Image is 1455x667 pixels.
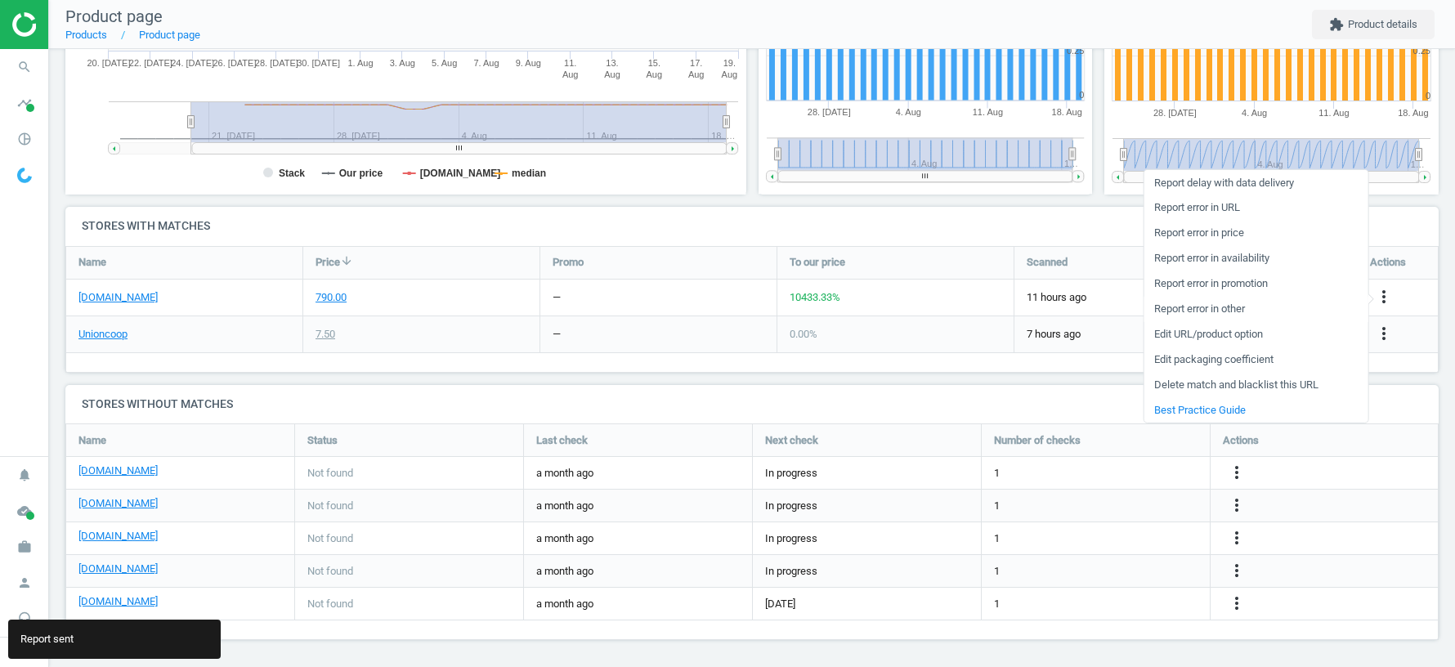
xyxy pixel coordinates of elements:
tspan: 9. Aug [516,58,541,68]
tspan: 17. [690,58,702,68]
tspan: 30. [DATE] [297,58,340,68]
span: [DATE] [765,597,795,611]
tspan: 7. Aug [473,58,499,68]
tspan: Aug [722,69,738,79]
h4: Stores with matches [65,207,1439,245]
span: 11 hours ago [1027,290,1238,305]
tspan: 18. Aug [1052,108,1082,118]
a: Report error in price [1144,221,1368,246]
span: 7 hours ago [1027,327,1238,342]
a: Product page [139,29,200,41]
span: Product page [65,7,163,26]
i: more_vert [1227,495,1247,515]
span: a month ago [536,499,740,513]
tspan: Aug [562,69,579,79]
span: Not found [307,531,353,546]
span: In progress [765,466,817,481]
tspan: 1… [1411,159,1425,169]
span: Not found [307,597,353,611]
button: more_vert [1227,528,1247,549]
a: [DOMAIN_NAME] [78,463,158,478]
text: 0.25 [1413,46,1430,56]
span: Status [307,433,338,448]
span: In progress [765,499,817,513]
a: Products [65,29,107,41]
div: — [553,290,561,305]
a: [DOMAIN_NAME] [78,562,158,576]
tspan: 11. Aug [973,108,1003,118]
span: a month ago [536,564,740,579]
i: more_vert [1227,593,1247,613]
i: timeline [9,87,40,119]
tspan: Aug [604,69,620,79]
tspan: 28. [DATE] [255,58,298,68]
i: arrow_downward [340,254,353,267]
tspan: 15. [648,58,660,68]
text: 0.25 [1067,46,1084,56]
tspan: 22. [DATE] [129,58,172,68]
img: ajHJNr6hYgQAAAAASUVORK5CYII= [12,12,128,37]
button: more_vert [1227,593,1247,615]
tspan: 24. [DATE] [171,58,214,68]
tspan: 19. [723,58,736,68]
tspan: 28. [DATE] [1153,108,1197,118]
i: more_vert [1374,287,1394,307]
tspan: 28. [DATE] [807,108,850,118]
span: 1 [994,531,1000,546]
span: Not found [307,466,353,481]
tspan: 26. [DATE] [213,58,257,68]
i: cloud_done [9,495,40,526]
span: Next check [765,433,818,448]
div: 790.00 [316,290,347,305]
i: more_vert [1227,528,1247,548]
i: more_vert [1227,463,1247,482]
tspan: 3. Aug [390,58,415,68]
div: Report sent [8,620,221,659]
tspan: 11. Aug [1318,108,1349,118]
tspan: Our price [339,168,383,179]
a: Delete match and blacklist this URL [1144,372,1368,397]
div: — [553,327,561,342]
a: Report error in promotion [1144,271,1368,297]
tspan: 1. Aug [347,58,373,68]
span: 1 [994,499,1000,513]
h4: Stores without matches [65,385,1439,423]
button: more_vert [1374,324,1394,345]
span: To our price [790,255,845,270]
i: more_vert [1374,324,1394,343]
a: [DOMAIN_NAME] [78,594,158,609]
tspan: Stack [279,168,305,179]
button: extensionProduct details [1312,10,1435,39]
span: In progress [765,531,817,546]
tspan: 5. Aug [432,58,457,68]
a: Report error in availability [1144,246,1368,271]
tspan: 1… [1064,159,1078,169]
span: Not found [307,564,353,579]
tspan: [DOMAIN_NAME] [420,168,501,179]
i: work [9,531,40,562]
text: 0 [1426,91,1430,101]
span: Not found [307,499,353,513]
a: [DOMAIN_NAME] [78,529,158,544]
span: a month ago [536,466,740,481]
tspan: 4. Aug [896,108,921,118]
span: 10433.33 % [790,291,840,303]
span: Last check [536,433,588,448]
a: Edit URL/product option [1144,322,1368,347]
span: 1 [994,466,1000,481]
button: chevron_right [4,642,45,663]
button: more_vert [1227,561,1247,582]
tspan: 4. Aug [1242,108,1267,118]
span: a month ago [536,531,740,546]
tspan: median [512,168,546,179]
span: 0.00 % [790,328,817,340]
img: wGWNvw8QSZomAAAAABJRU5ErkJggg== [17,168,32,183]
span: Name [78,255,106,270]
div: 7.50 [316,327,335,342]
i: person [9,567,40,598]
span: Scanned [1027,255,1068,270]
button: more_vert [1227,463,1247,484]
tspan: 13. [606,58,618,68]
text: 0 [1079,91,1084,101]
a: Report delay with data delivery [1144,170,1368,195]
